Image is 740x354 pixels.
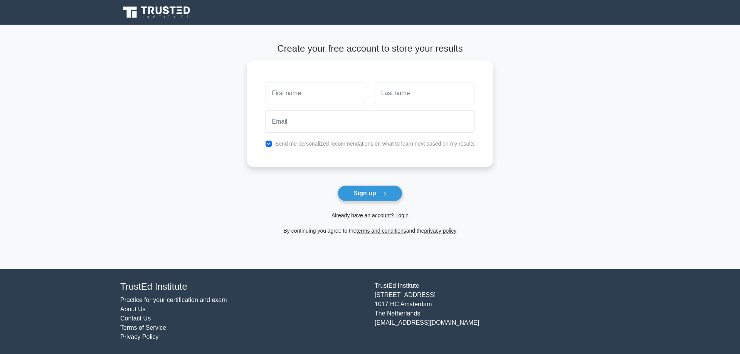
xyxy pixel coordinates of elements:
a: Terms of Service [120,324,166,331]
a: Practice for your certification and exam [120,297,227,303]
div: By continuing you agree to the and the [242,226,498,235]
a: About Us [120,306,146,312]
input: Last name [375,82,474,104]
a: Privacy Policy [120,334,159,340]
h4: TrustEd Institute [120,281,365,292]
h4: Create your free account to store your results [247,43,493,54]
a: privacy policy [424,228,457,234]
input: Email [266,111,475,133]
a: Already have an account? Login [331,212,409,218]
a: Contact Us [120,315,151,322]
label: Send me personalized recommendations on what to learn next based on my results [275,141,475,147]
button: Sign up [338,185,402,201]
div: TrustEd Institute [STREET_ADDRESS] 1017 HC Amsterdam The Netherlands [EMAIL_ADDRESS][DOMAIN_NAME] [370,281,624,342]
input: First name [266,82,365,104]
a: terms and conditions [357,228,406,234]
